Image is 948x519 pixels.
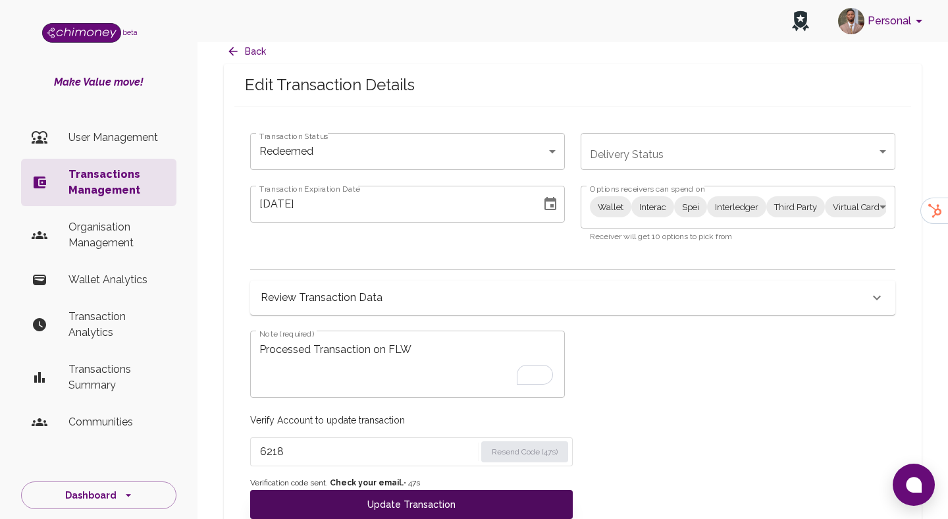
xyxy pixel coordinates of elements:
input: MM/DD/YYYY [250,186,532,223]
div: WalletInteracSpeiInterledgerThird PartyVirtual Card [590,196,886,217]
span: Interac [631,200,674,215]
div: Review Transaction Data [250,281,895,315]
h6: Review Transaction Data [261,288,382,307]
textarea: To enrich screen reader interactions, please activate Accessibility in Grammarly extension settings [259,342,556,387]
p: Wallet Analytics [68,272,166,288]
p: Transactions Management [68,167,166,198]
span: Virtual Card [825,200,887,215]
p: User Management [68,130,166,146]
strong: Check your email. [330,478,404,487]
span: Third Party [766,200,825,215]
label: Transaction Status [259,130,328,142]
img: Logo [42,23,121,43]
input: Enter verification code [260,441,475,462]
span: Spei [674,200,707,215]
span: Interledger [707,200,766,215]
label: Options receivers can spend on [590,183,705,194]
span: beta [122,28,138,36]
button: Resend Code (47s) [481,441,568,462]
p: Organisation Management [68,219,166,251]
p: Verify Account to update transaction [250,414,573,427]
button: Back [224,40,271,64]
span: Edit Transaction Details [245,74,901,96]
button: Dashboard [21,481,176,510]
span: Verification code sent. • 47 s [250,477,573,490]
label: Transaction Expiration Date [259,183,360,194]
p: Communities [68,414,166,430]
p: Transaction Analytics [68,309,166,341]
div: ​ [581,133,895,170]
p: Receiver will get 10 options to pick from [590,231,886,244]
img: avatar [838,8,864,34]
button: account of current user [833,4,932,38]
p: Transactions Summary [68,362,166,393]
label: Note (required) [259,328,314,339]
button: Choose date, selected date is Sep 23, 2025 [537,191,564,217]
button: Update Transaction [250,490,573,519]
div: Redeemed [250,133,565,170]
span: Wallet [590,200,631,215]
button: Open chat window [893,464,935,506]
